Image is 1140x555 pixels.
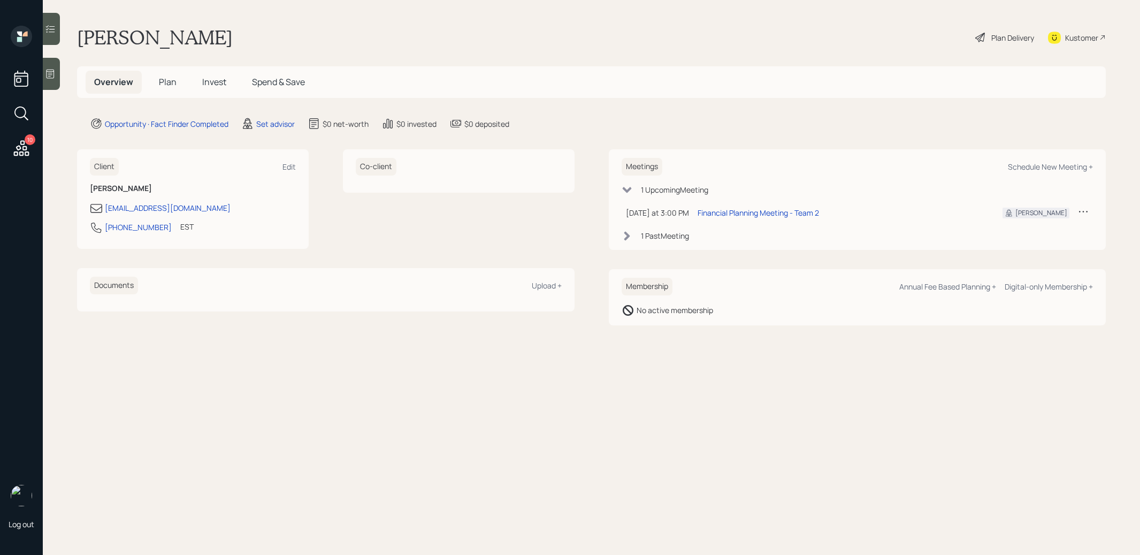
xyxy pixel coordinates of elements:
img: treva-nostdahl-headshot.png [11,485,32,506]
div: [DATE] at 3:00 PM [626,207,689,218]
span: Spend & Save [252,76,305,88]
span: Invest [202,76,226,88]
div: $0 net-worth [323,118,369,130]
h6: [PERSON_NAME] [90,184,296,193]
div: Upload + [532,280,562,291]
h6: Documents [90,277,138,294]
h6: Membership [622,278,672,295]
div: $0 deposited [464,118,509,130]
div: Log out [9,519,34,529]
div: Plan Delivery [991,32,1034,43]
div: Digital-only Membership + [1005,282,1093,292]
h6: Meetings [622,158,662,176]
div: [PHONE_NUMBER] [105,222,172,233]
div: Kustomer [1065,32,1098,43]
div: Set advisor [256,118,295,130]
div: Schedule New Meeting + [1008,162,1093,172]
h1: [PERSON_NAME] [77,26,233,49]
div: Annual Fee Based Planning + [899,282,996,292]
div: EST [180,221,194,232]
div: Opportunity · Fact Finder Completed [105,118,228,130]
div: No active membership [637,305,713,316]
div: 10 [25,134,35,145]
div: [EMAIL_ADDRESS][DOMAIN_NAME] [105,202,231,214]
span: Plan [159,76,177,88]
span: Overview [94,76,133,88]
div: $0 invested [396,118,437,130]
h6: Co-client [356,158,396,176]
h6: Client [90,158,119,176]
div: 1 Upcoming Meeting [641,184,708,195]
div: [PERSON_NAME] [1015,208,1067,218]
div: 1 Past Meeting [641,230,689,241]
div: Edit [282,162,296,172]
div: Financial Planning Meeting - Team 2 [698,207,819,218]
